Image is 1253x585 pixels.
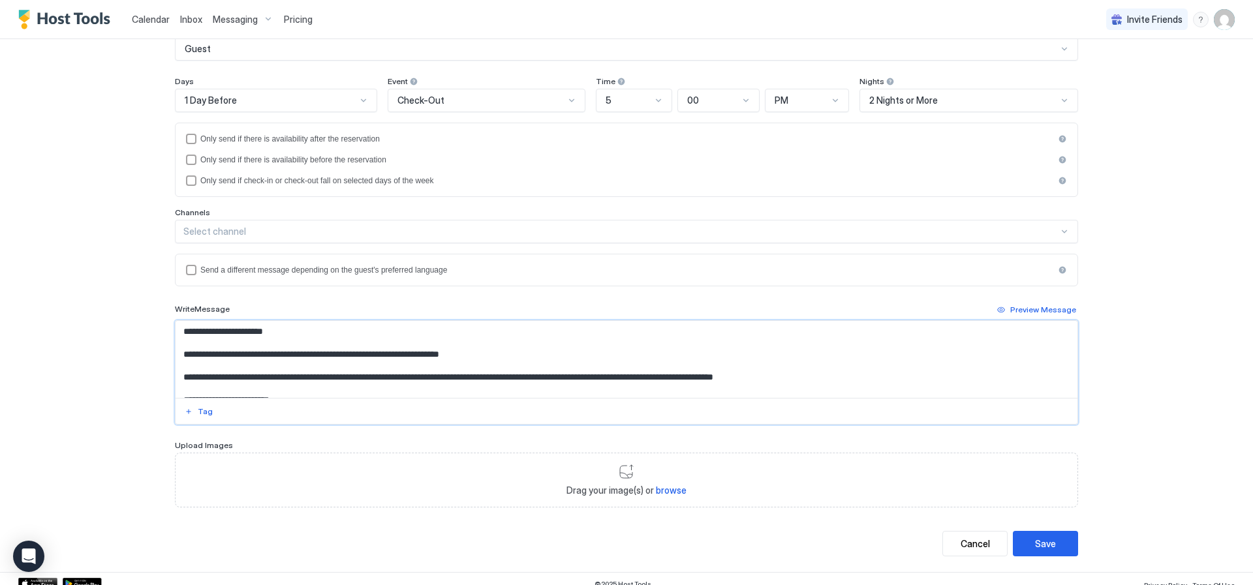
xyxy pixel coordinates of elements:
[175,76,194,86] span: Days
[200,134,1054,143] div: Only send if there is availability after the reservation
[180,14,202,25] span: Inbox
[132,14,170,25] span: Calendar
[687,95,699,106] span: 00
[186,175,1067,186] div: isLimited
[1035,537,1056,550] div: Save
[186,134,1067,144] div: afterReservation
[175,440,233,450] span: Upload Images
[18,10,116,29] a: Host Tools Logo
[13,541,44,572] div: Open Intercom Messenger
[176,321,1077,398] textarea: Input Field
[183,404,215,419] button: Tag
[284,14,313,25] span: Pricing
[596,76,615,86] span: Time
[397,95,444,106] span: Check-Out
[185,95,237,106] span: 1 Day Before
[388,76,408,86] span: Event
[132,12,170,26] a: Calendar
[1127,14,1183,25] span: Invite Friends
[180,12,202,26] a: Inbox
[185,43,211,55] span: Guest
[183,226,1059,237] div: Select channel
[200,155,1054,164] div: Only send if there is availability before the reservation
[656,485,687,496] span: browse
[200,176,1054,185] div: Only send if check-in or check-out fall on selected days of the week
[859,76,884,86] span: Nights
[1013,531,1078,556] button: Save
[186,265,1067,275] div: languagesEnabled
[942,531,1008,556] button: Cancel
[775,95,788,106] span: PM
[213,14,258,25] span: Messaging
[1010,304,1076,316] div: Preview Message
[566,485,687,496] span: Drag your image(s) or
[869,95,938,106] span: 2 Nights or More
[1193,12,1209,27] div: menu
[186,155,1067,165] div: beforeReservation
[175,207,210,217] span: Channels
[200,265,1054,275] div: Send a different message depending on the guest's preferred language
[961,537,990,550] div: Cancel
[198,406,213,417] div: Tag
[995,302,1078,318] button: Preview Message
[606,95,611,106] span: 5
[175,304,230,314] span: Write Message
[1214,9,1235,30] div: User profile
